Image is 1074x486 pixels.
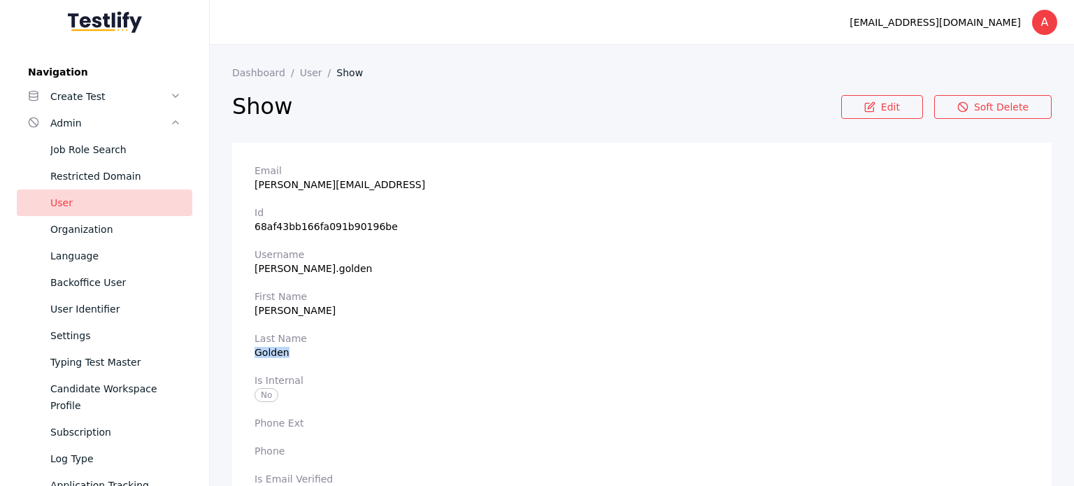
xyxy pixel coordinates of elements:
div: Create Test [50,88,170,105]
label: Last Name [255,333,1029,344]
div: Candidate Workspace Profile [50,380,181,414]
a: Settings [17,322,192,349]
a: User [17,190,192,216]
span: No [255,388,278,402]
label: Is Internal [255,375,1029,386]
section: [PERSON_NAME].golden [255,249,1029,274]
a: Restricted Domain [17,163,192,190]
a: Typing Test Master [17,349,192,376]
div: Settings [50,327,181,344]
a: Backoffice User [17,269,192,296]
h2: Show [232,92,841,120]
section: Golden [255,333,1029,358]
a: Organization [17,216,192,243]
div: Job Role Search [50,141,181,158]
img: Testlify - Backoffice [68,11,142,33]
section: [PERSON_NAME] [255,291,1029,316]
a: User Identifier [17,296,192,322]
div: User [50,194,181,211]
label: Phone Ext [255,417,1029,429]
a: User [300,67,337,78]
div: Backoffice User [50,274,181,291]
div: Admin [50,115,170,131]
section: 68af43bb166fa091b90196be [255,207,1029,232]
div: [EMAIL_ADDRESS][DOMAIN_NAME] [850,14,1021,31]
a: Subscription [17,419,192,445]
label: First Name [255,291,1029,302]
label: Id [255,207,1029,218]
div: Log Type [50,450,181,467]
label: Username [255,249,1029,260]
a: Language [17,243,192,269]
section: [PERSON_NAME][EMAIL_ADDRESS] [255,165,1029,190]
a: Candidate Workspace Profile [17,376,192,419]
div: Organization [50,221,181,238]
div: Restricted Domain [50,168,181,185]
div: Subscription [50,424,181,441]
label: Phone [255,445,1029,457]
label: Is Email Verified [255,473,1029,485]
a: Log Type [17,445,192,472]
a: Job Role Search [17,136,192,163]
a: Show [336,67,374,78]
div: User Identifier [50,301,181,317]
a: Dashboard [232,67,300,78]
label: Navigation [17,66,192,78]
label: Email [255,165,1029,176]
div: Language [50,248,181,264]
div: A [1032,10,1057,35]
a: Soft Delete [934,95,1052,119]
div: Typing Test Master [50,354,181,371]
a: Edit [841,95,923,119]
